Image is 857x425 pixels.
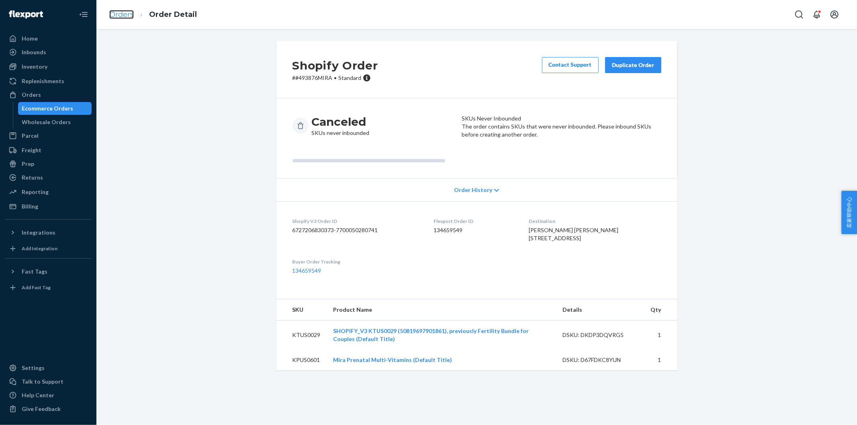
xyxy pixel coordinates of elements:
div: Duplicate Order [612,61,655,69]
span: • [334,74,337,81]
a: Add Fast Tag [5,281,92,294]
a: Add Integration [5,242,92,255]
td: 1 [644,321,677,350]
div: Fast Tags [22,268,47,276]
div: Integrations [22,229,55,237]
button: Close Navigation [76,6,92,22]
div: Reporting [22,188,49,196]
a: Reporting [5,186,92,198]
dt: Shopify V3 Order ID [292,218,421,225]
span: Order History [454,186,492,194]
ol: breadcrumbs [103,3,203,27]
td: KPUS0601 [276,349,327,370]
div: Returns [22,174,43,182]
a: Prep [5,157,92,170]
button: Integrations [5,226,92,239]
div: Settings [22,364,45,372]
button: Open notifications [809,6,825,22]
td: 1 [644,349,677,370]
td: KTUS0029 [276,321,327,350]
div: Parcel [22,132,39,140]
button: Duplicate Order [605,57,661,73]
a: Orders [109,10,134,19]
a: SHOPIFY_V3 KTUS0029 (50819697901861), previously Fertility Bundle for Couples (Default Title) [333,327,529,342]
a: Replenishments [5,75,92,88]
p: The order contains SKUs that were never inbounded. Please inbound SKUs before creating another or... [462,123,661,139]
div: Inbounds [22,48,46,56]
a: 134659549 [292,267,321,274]
a: Freight [5,144,92,157]
button: Open account menu [826,6,843,22]
div: Freight [22,146,41,154]
span: Standard [339,74,362,81]
a: Contact Support [542,57,599,73]
div: Wholesale Orders [22,118,71,126]
a: Order Detail [149,10,197,19]
a: Ecommerce Orders [18,102,92,115]
a: Mira Prenatal Multi-Vitamins (Default Title) [333,356,452,363]
div: Ecommerce Orders [22,104,74,112]
a: Orders [5,88,92,101]
p: # #493876MIRA [292,74,378,82]
a: Help Center [5,389,92,402]
button: Fast Tags [5,265,92,278]
div: DSKU: D67FDKC8YUN [562,356,638,364]
dt: Flexport Order ID [434,218,516,225]
a: Inbounds [5,46,92,59]
dt: Destination [529,218,661,225]
th: Product Name [327,299,556,321]
dd: 6727206830373-7700050280741 [292,226,421,234]
div: Help Center [22,391,54,399]
header: SKUs Never Inbounded [462,114,661,123]
a: Settings [5,362,92,374]
th: Qty [644,299,677,321]
h2: Shopify Order [292,57,378,74]
h3: Canceled [312,114,370,129]
div: Replenishments [22,77,64,85]
div: Billing [22,202,38,210]
div: Home [22,35,38,43]
a: Talk to Support [5,375,92,388]
a: Billing [5,200,92,213]
div: SKUs never inbounded [312,114,370,137]
a: Home [5,32,92,45]
div: Orders [22,91,41,99]
th: SKU [276,299,327,321]
a: Wholesale Orders [18,116,92,129]
div: Add Integration [22,245,57,252]
div: Inventory [22,63,47,71]
button: Open Search Box [791,6,807,22]
div: Prep [22,160,34,168]
div: DSKU: DKDP3DQVRG5 [562,331,638,339]
img: Flexport logo [9,10,43,18]
div: Talk to Support [22,378,63,386]
dd: 134659549 [434,226,516,234]
button: 卖家帮助中心 [841,191,857,234]
th: Details [556,299,644,321]
div: Add Fast Tag [22,284,51,291]
a: Inventory [5,60,92,73]
div: Give Feedback [22,405,61,413]
a: Returns [5,171,92,184]
a: Parcel [5,129,92,142]
span: [PERSON_NAME] [PERSON_NAME] [STREET_ADDRESS] [529,227,618,241]
button: Give Feedback [5,403,92,415]
dt: Buyer Order Tracking [292,258,421,265]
